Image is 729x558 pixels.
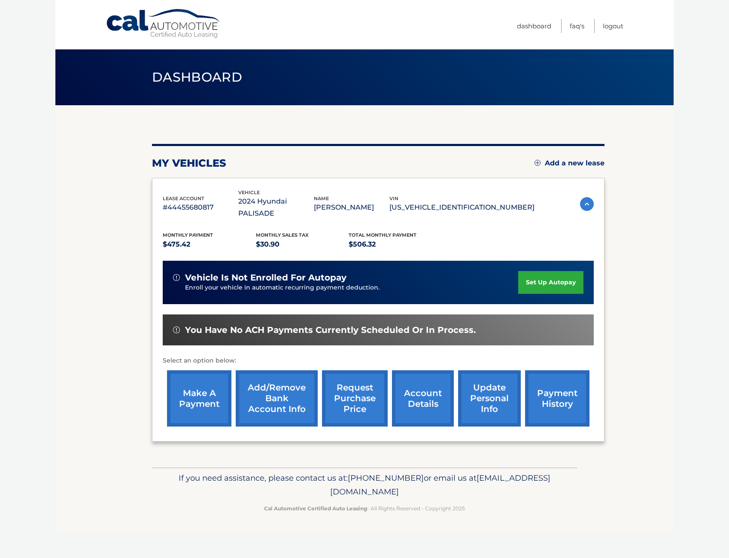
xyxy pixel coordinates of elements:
[163,232,213,238] span: Monthly Payment
[322,370,388,427] a: request purchase price
[603,19,623,33] a: Logout
[185,272,346,283] span: vehicle is not enrolled for autopay
[158,504,571,513] p: - All Rights Reserved - Copyright 2025
[173,326,180,333] img: alert-white.svg
[314,195,329,201] span: name
[535,160,541,166] img: add.svg
[570,19,584,33] a: FAQ's
[163,356,594,366] p: Select an option below:
[517,19,551,33] a: Dashboard
[152,157,226,170] h2: my vehicles
[152,69,242,85] span: Dashboard
[525,370,589,427] a: payment history
[238,189,260,195] span: vehicle
[163,201,238,213] p: #44455680817
[392,370,454,427] a: account details
[256,238,349,250] p: $30.90
[185,283,518,293] p: Enroll your vehicle in automatic recurring payment deduction.
[163,195,204,201] span: lease account
[185,325,476,335] span: You have no ACH payments currently scheduled or in process.
[238,195,314,220] p: 2024 Hyundai PALISADE
[580,197,594,211] img: accordion-active.svg
[518,271,583,294] a: set up autopay
[106,9,222,39] a: Cal Automotive
[236,370,318,427] a: Add/Remove bank account info
[163,238,256,250] p: $475.42
[158,471,571,499] p: If you need assistance, please contact us at: or email us at
[458,370,521,427] a: update personal info
[389,201,535,213] p: [US_VEHICLE_IDENTIFICATION_NUMBER]
[535,159,604,168] a: Add a new lease
[264,505,367,512] strong: Cal Automotive Certified Auto Leasing
[167,370,231,427] a: make a payment
[349,232,416,238] span: Total Monthly Payment
[314,201,389,213] p: [PERSON_NAME]
[348,473,424,483] span: [PHONE_NUMBER]
[389,195,398,201] span: vin
[256,232,309,238] span: Monthly sales Tax
[330,473,550,497] span: [EMAIL_ADDRESS][DOMAIN_NAME]
[349,238,442,250] p: $506.32
[173,274,180,281] img: alert-white.svg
